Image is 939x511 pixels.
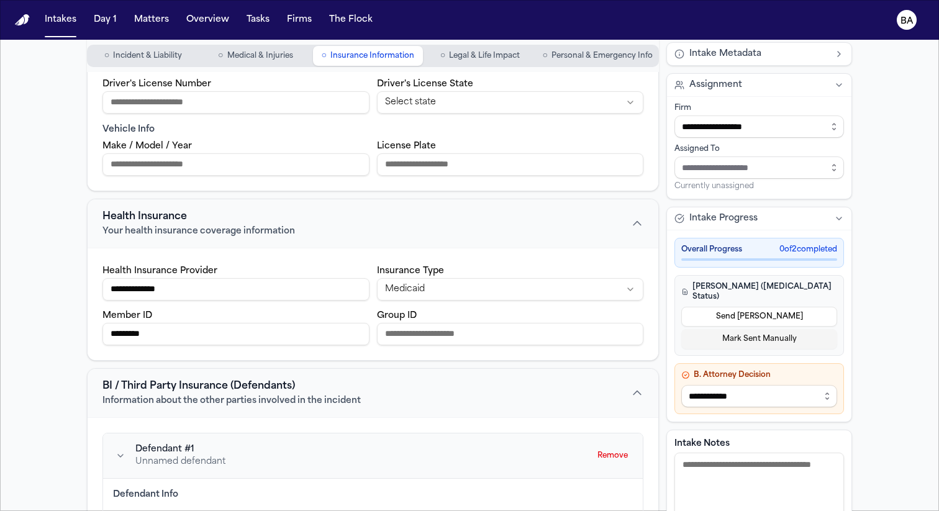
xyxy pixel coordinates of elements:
[674,181,754,191] span: Currently unassigned
[377,91,644,114] button: State select
[15,14,30,26] a: Home
[88,199,658,248] button: Health InsuranceYour health insurance coverage information
[551,51,653,61] span: Personal & Emergency Info
[674,438,844,450] label: Intake Notes
[102,266,217,276] label: Health Insurance Provider
[543,50,548,62] span: ○
[135,456,587,468] div: Unnamed defendant
[667,43,851,65] button: Intake Metadata
[15,14,30,26] img: Finch Logo
[779,245,837,255] span: 0 of 2 completed
[227,51,293,61] span: Medical & Injuries
[674,156,844,179] input: Assign to staff member
[667,74,851,96] button: Assignment
[135,443,194,456] span: Defendant # 1
[88,46,198,66] button: Go to Incident & Liability
[592,446,633,466] button: Remove
[324,9,378,31] button: The Flock
[113,489,633,501] div: Defendant Info
[449,51,520,61] span: Legal & Life Impact
[218,50,223,62] span: ○
[102,209,187,224] span: Health Insurance
[681,307,837,327] button: Send [PERSON_NAME]
[681,245,742,255] span: Overall Progress
[689,48,761,60] span: Intake Metadata
[102,225,295,238] span: Your health insurance coverage information
[129,9,174,31] button: Matters
[313,46,423,66] button: Go to Insurance Information
[201,46,311,66] button: Go to Medical & Injuries
[377,153,644,176] input: Vehicle license plate
[102,124,643,136] div: Vehicle Info
[181,9,234,31] button: Overview
[40,9,81,31] button: Intakes
[113,51,182,61] span: Incident & Liability
[689,79,742,91] span: Assignment
[242,9,274,31] button: Tasks
[102,395,361,407] span: Information about the other parties involved in the incident
[377,142,436,151] label: License Plate
[377,323,644,345] input: Health insurance group ID
[102,311,152,320] label: Member ID
[440,50,445,62] span: ○
[330,51,414,61] span: Insurance Information
[102,153,370,176] input: Vehicle make model year
[102,278,370,301] input: Health insurance provider
[282,9,317,31] button: Firms
[425,46,535,66] button: Go to Legal & Life Impact
[674,103,844,113] div: Firm
[674,115,844,138] input: Select firm
[104,50,109,62] span: ○
[674,144,844,154] div: Assigned To
[102,323,370,345] input: Health insurance member ID
[377,311,417,320] label: Group ID
[102,79,211,89] label: Driver's License Number
[377,266,444,276] label: Insurance Type
[88,369,658,417] button: BI / Third Party Insurance (Defendants)Information about the other parties involved in the incident
[89,9,122,31] button: Day 1
[113,443,587,468] div: Collapse defendant details
[102,142,192,151] label: Make / Model / Year
[102,91,370,114] input: Driver's License Number
[377,79,473,89] label: Driver's License State
[681,329,837,349] button: Mark Sent Manually
[538,46,658,66] button: Go to Personal & Emergency Info
[102,379,295,394] span: BI / Third Party Insurance (Defendants)
[667,207,851,230] button: Intake Progress
[681,282,837,302] h4: [PERSON_NAME] ([MEDICAL_DATA] Status)
[689,212,758,225] span: Intake Progress
[321,50,326,62] span: ○
[681,370,837,380] h4: B. Attorney Decision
